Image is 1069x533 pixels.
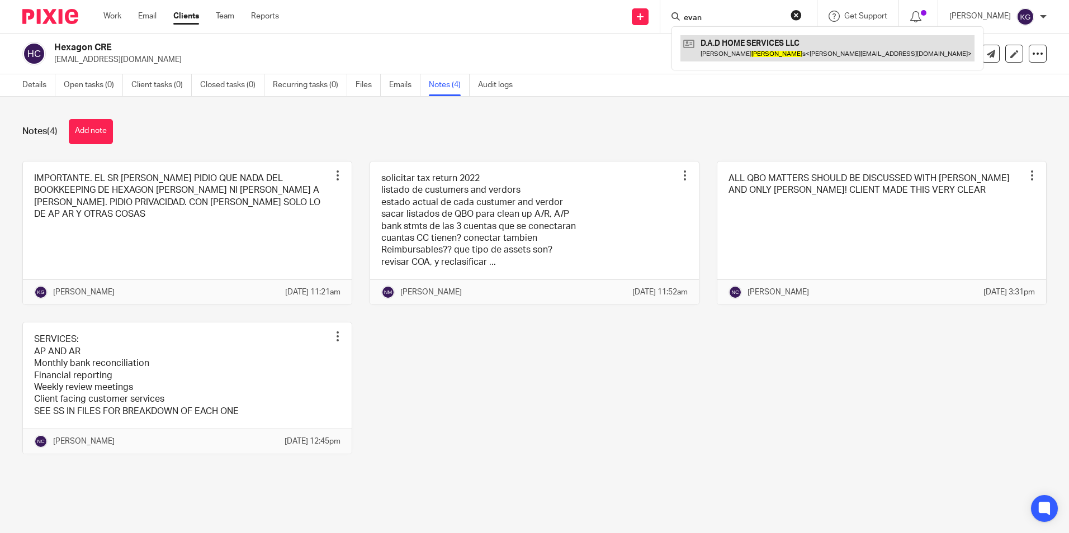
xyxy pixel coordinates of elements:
a: Email [138,11,157,22]
img: svg%3E [34,285,48,299]
img: svg%3E [381,285,395,299]
a: Audit logs [478,74,521,96]
img: svg%3E [729,285,742,299]
h1: Notes [22,126,58,137]
a: Open tasks (0) [64,74,123,96]
a: Client tasks (0) [131,74,192,96]
img: svg%3E [34,435,48,448]
img: svg%3E [1016,8,1034,26]
a: Notes (4) [429,74,470,96]
a: Clients [173,11,199,22]
a: Closed tasks (0) [200,74,264,96]
p: [DATE] 12:45pm [285,436,340,447]
p: [DATE] 11:21am [285,287,340,298]
img: svg%3E [22,42,46,65]
a: Files [356,74,381,96]
a: Team [216,11,234,22]
img: Pixie [22,9,78,24]
p: [PERSON_NAME] [748,287,809,298]
button: Add note [69,119,113,144]
a: Work [103,11,121,22]
input: Search [683,13,783,23]
p: [EMAIL_ADDRESS][DOMAIN_NAME] [54,54,895,65]
p: [PERSON_NAME] [53,287,115,298]
button: Clear [791,9,802,21]
span: (4) [47,127,58,136]
a: Emails [389,74,420,96]
a: Recurring tasks (0) [273,74,347,96]
p: [DATE] 3:31pm [983,287,1035,298]
p: [DATE] 11:52am [632,287,688,298]
p: [PERSON_NAME] [400,287,462,298]
h2: Hexagon CRE [54,42,726,54]
a: Reports [251,11,279,22]
p: [PERSON_NAME] [949,11,1011,22]
span: Get Support [844,12,887,20]
p: [PERSON_NAME] [53,436,115,447]
a: Details [22,74,55,96]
